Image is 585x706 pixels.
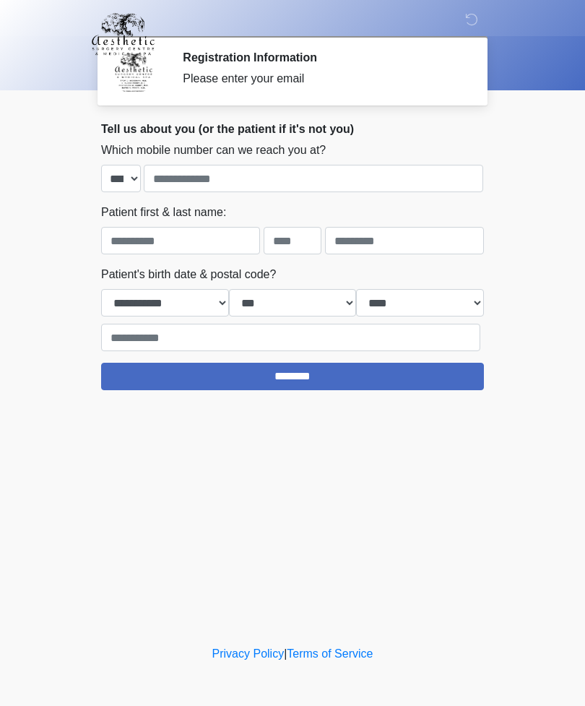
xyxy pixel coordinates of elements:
img: Aesthetic Surgery Centre, PLLC Logo [87,11,160,57]
a: | [284,647,287,660]
div: Please enter your email [183,70,462,87]
label: Patient first & last name: [101,204,226,221]
label: Which mobile number can we reach you at? [101,142,326,159]
a: Privacy Policy [212,647,285,660]
a: Terms of Service [287,647,373,660]
img: Agent Avatar [112,51,155,94]
label: Patient's birth date & postal code? [101,266,276,283]
h2: Tell us about you (or the patient if it's not you) [101,122,484,136]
